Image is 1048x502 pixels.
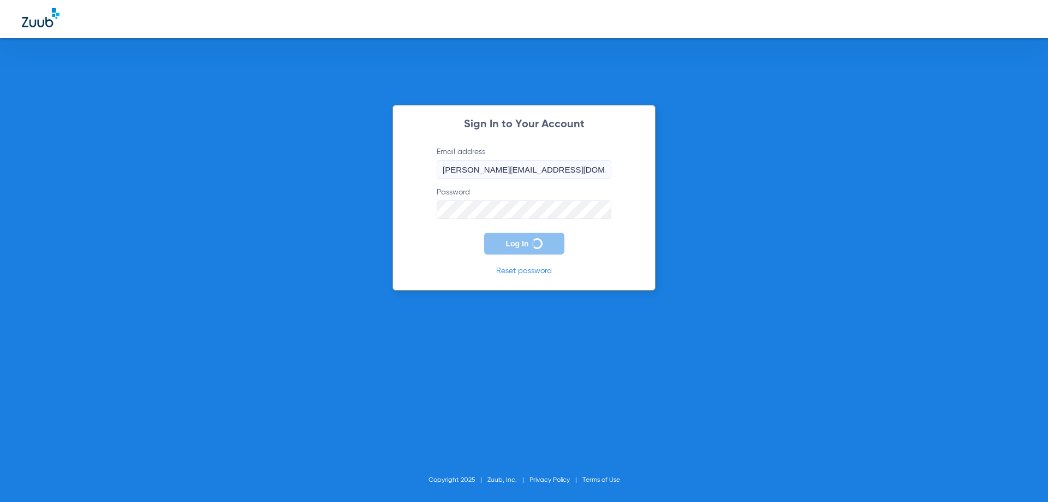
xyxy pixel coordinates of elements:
input: Email address [437,160,611,179]
a: Terms of Use [582,477,620,483]
a: Reset password [496,267,552,275]
button: Log In [484,233,564,255]
img: Zuub Logo [22,8,59,27]
li: Zuub, Inc. [487,475,529,486]
span: Log In [506,239,529,248]
li: Copyright 2025 [428,475,487,486]
input: Password [437,200,611,219]
label: Password [437,187,611,219]
h2: Sign In to Your Account [420,119,628,130]
a: Privacy Policy [529,477,570,483]
label: Email address [437,146,611,179]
